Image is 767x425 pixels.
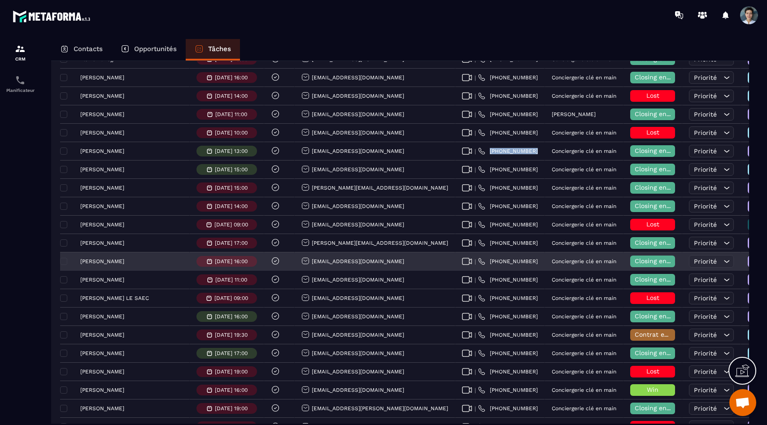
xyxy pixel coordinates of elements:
span: Priorité [694,166,717,173]
p: [PERSON_NAME] [80,221,124,228]
a: [PHONE_NUMBER] [478,111,538,118]
span: Lost [646,294,659,301]
span: Lost [646,129,659,136]
span: Priorité [694,258,717,265]
p: [PERSON_NAME] [80,277,124,283]
a: [PHONE_NUMBER] [478,221,538,228]
p: [PERSON_NAME] [80,111,124,117]
p: Planificateur [2,88,38,93]
p: [DATE] 14:00 [215,203,248,209]
p: [DATE] 19:00 [215,369,248,375]
span: Priorité [694,129,717,136]
img: scheduler [15,75,26,86]
a: [PHONE_NUMBER] [478,331,538,338]
a: [PHONE_NUMBER] [478,386,538,394]
p: Conciergerie clé en main [552,350,616,356]
span: Lost [646,368,659,375]
span: | [475,240,476,247]
img: formation [15,43,26,54]
span: | [475,111,476,118]
p: [DATE] 15:00 [215,185,248,191]
p: Conciergerie clé en main [552,313,616,320]
p: [DATE] 11:00 [215,277,247,283]
span: | [475,185,476,191]
span: | [475,387,476,394]
span: Priorité [694,313,717,320]
span: Closing en cours [635,276,686,283]
p: Conciergerie clé en main [552,185,616,191]
p: Conciergerie clé en main [552,221,616,228]
a: Contacts [51,39,112,61]
a: [PHONE_NUMBER] [478,92,538,100]
a: [PHONE_NUMBER] [478,405,538,412]
p: [PERSON_NAME] [80,258,124,265]
span: Closing en cours [635,165,686,173]
p: [DATE] 16:00 [215,74,248,81]
span: Priorité [694,184,717,191]
p: Conciergerie clé en main [552,148,616,154]
p: [PERSON_NAME] [552,111,596,117]
p: CRM [2,56,38,61]
span: | [475,313,476,320]
p: Tâches [208,45,231,53]
a: Tâches [186,39,240,61]
p: Contacts [74,45,103,53]
p: [PERSON_NAME] [80,166,124,173]
p: [PERSON_NAME] [80,74,124,81]
a: [PHONE_NUMBER] [478,166,538,173]
p: [DATE] 19:00 [215,405,248,412]
p: [DATE] 11:00 [215,111,247,117]
span: Priorité [694,331,717,338]
p: [PERSON_NAME] [80,387,124,393]
span: Priorité [694,386,717,394]
a: Opportunités [112,39,186,61]
p: [PERSON_NAME] [80,148,124,154]
p: Conciergerie clé en main [552,405,616,412]
div: Ouvrir le chat [729,389,756,416]
p: Conciergerie clé en main [552,130,616,136]
span: | [475,405,476,412]
a: [PHONE_NUMBER] [478,74,538,81]
a: [PHONE_NUMBER] [478,258,538,265]
a: [PHONE_NUMBER] [478,184,538,191]
span: Closing en cours [635,239,686,246]
a: [PHONE_NUMBER] [478,203,538,210]
span: | [475,203,476,210]
a: [PHONE_NUMBER] [478,368,538,375]
span: Win [647,386,658,393]
span: | [475,93,476,100]
span: | [475,369,476,375]
p: [DATE] 15:00 [215,166,248,173]
p: [PERSON_NAME] [80,93,124,99]
span: | [475,295,476,302]
span: | [475,258,476,265]
p: Conciergerie clé en main [552,258,616,265]
span: | [475,221,476,228]
p: Conciergerie clé en main [552,203,616,209]
p: [PERSON_NAME] [80,240,124,246]
span: Priorité [694,295,717,302]
p: Conciergerie clé en main [552,277,616,283]
span: Priorité [694,239,717,247]
span: Priorité [694,405,717,412]
span: Closing en cours [635,349,686,356]
p: [DATE] 16:00 [215,258,248,265]
p: Conciergerie clé en main [552,387,616,393]
span: Closing en cours [635,257,686,265]
span: Priorité [694,368,717,375]
p: [PERSON_NAME] [80,203,124,209]
p: [DATE] 16:00 [215,313,248,320]
span: Priorité [694,74,717,81]
span: Closing en cours [635,110,686,117]
a: [PHONE_NUMBER] [478,239,538,247]
span: Closing en cours [635,74,686,81]
p: [PERSON_NAME] [80,405,124,412]
p: [DATE] 17:00 [215,240,248,246]
p: [PERSON_NAME] [80,313,124,320]
p: Conciergerie clé en main [552,369,616,375]
span: | [475,332,476,338]
a: formationformationCRM [2,37,38,68]
a: schedulerschedulerPlanificateur [2,68,38,100]
p: Conciergerie clé en main [552,93,616,99]
span: Closing en cours [635,312,686,320]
